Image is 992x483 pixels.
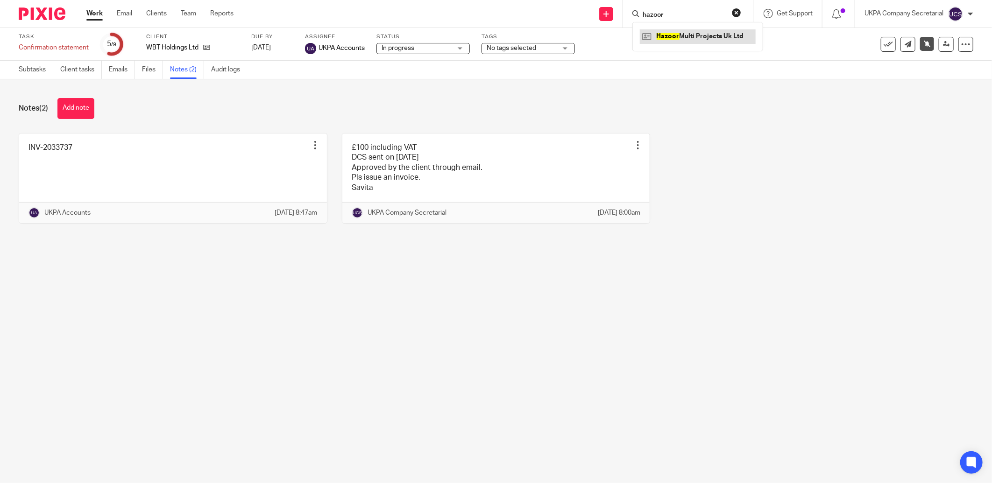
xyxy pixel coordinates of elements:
a: Subtasks [19,61,53,79]
label: Status [376,33,470,41]
span: In progress [382,45,414,51]
label: Task [19,33,89,41]
img: svg%3E [352,207,363,218]
button: Clear [732,8,741,17]
a: Email [117,9,132,18]
label: Assignee [305,33,365,41]
span: No tags selected [487,45,536,51]
div: 5 [107,39,116,49]
img: svg%3E [28,207,40,218]
label: Due by [251,33,293,41]
span: (2) [39,105,48,112]
a: Team [181,9,196,18]
span: [DATE] [251,44,271,51]
p: UKPA Company Secretarial [864,9,943,18]
input: Search [642,11,726,20]
a: Emails [109,61,135,79]
p: UKPA Company Secretarial [368,208,446,217]
span: UKPA Accounts [319,43,365,53]
div: Confirmation statement [19,43,89,52]
small: /9 [111,42,116,47]
label: Tags [482,33,575,41]
a: Files [142,61,163,79]
label: Client [146,33,240,41]
span: Get Support [777,10,813,17]
a: Clients [146,9,167,18]
p: [DATE] 8:47am [275,208,318,217]
a: Notes (2) [170,61,204,79]
h1: Notes [19,104,48,113]
p: WBT Holdings Ltd [146,43,198,52]
p: UKPA Accounts [44,208,91,217]
a: Work [86,9,103,18]
p: [DATE] 8:00am [598,208,640,217]
a: Reports [210,9,234,18]
img: svg%3E [948,7,963,21]
img: svg%3E [305,43,316,54]
button: Add note [57,98,94,119]
img: Pixie [19,7,65,20]
a: Client tasks [60,61,102,79]
a: Audit logs [211,61,247,79]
